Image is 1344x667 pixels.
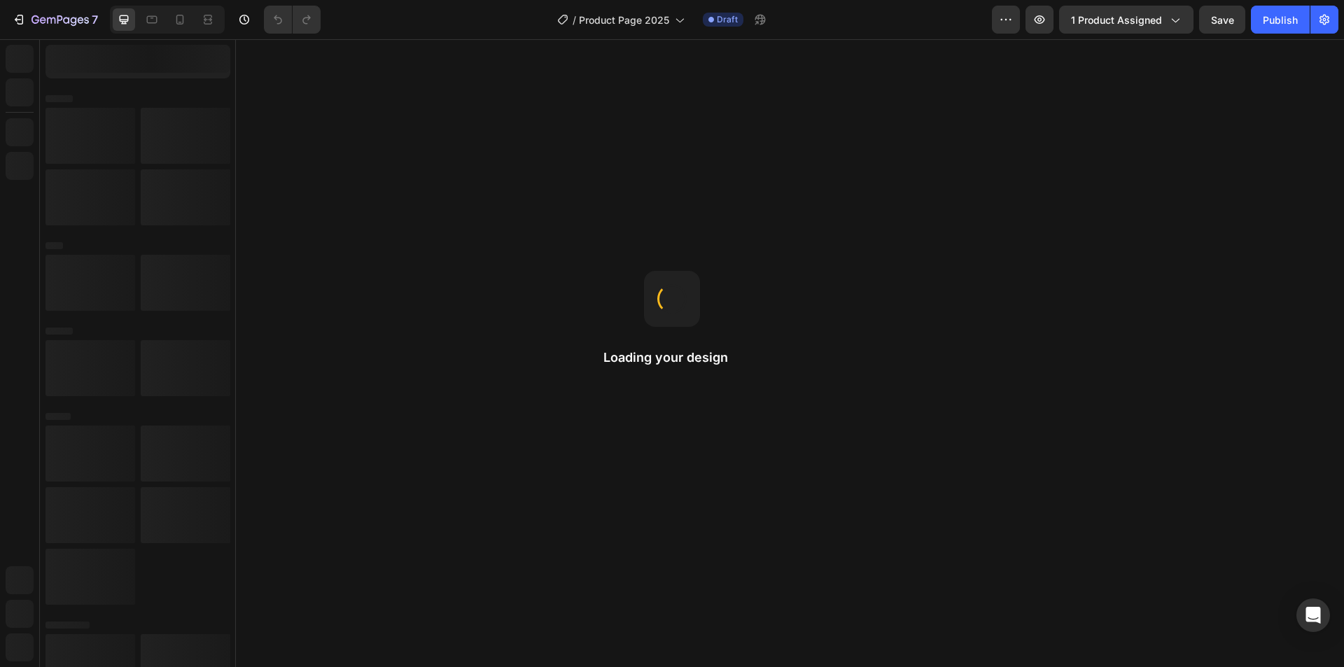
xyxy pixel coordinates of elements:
button: Publish [1251,6,1310,34]
span: 1 product assigned [1071,13,1162,27]
button: 1 product assigned [1059,6,1193,34]
h2: Loading your design [603,349,741,366]
div: Publish [1263,13,1298,27]
span: Draft [717,13,738,26]
button: Save [1199,6,1245,34]
span: Save [1211,14,1234,26]
span: Product Page 2025 [579,13,669,27]
div: Undo/Redo [264,6,321,34]
p: 7 [92,11,98,28]
div: Open Intercom Messenger [1296,598,1330,632]
span: / [573,13,576,27]
button: 7 [6,6,104,34]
